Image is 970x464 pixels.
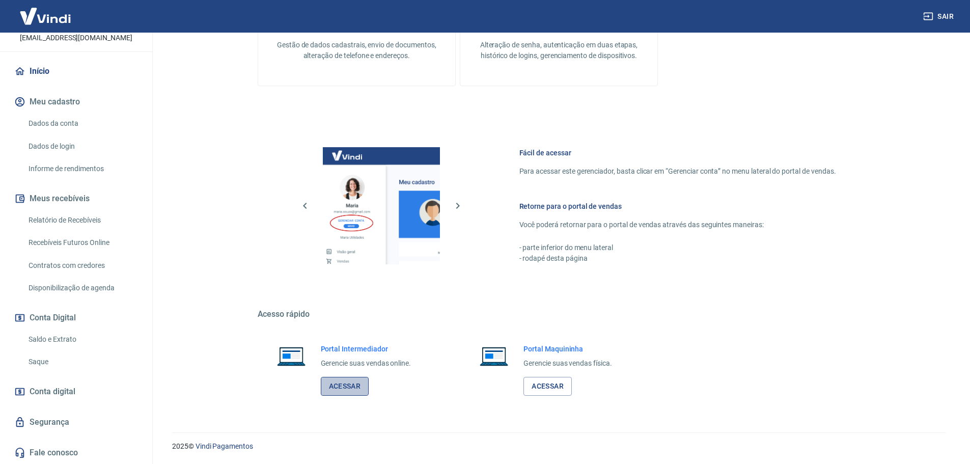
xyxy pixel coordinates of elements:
p: Gerencie suas vendas física. [523,358,612,369]
a: Saldo e Extrato [24,329,140,350]
a: Acessar [523,377,572,396]
a: Acessar [321,377,369,396]
p: 2025 © [172,441,946,452]
h6: Retorne para o portal de vendas [519,201,836,211]
a: Recebíveis Futuros Online [24,232,140,253]
a: Início [12,60,140,83]
h6: Fácil de acessar [519,148,836,158]
img: Imagem de um notebook aberto [270,344,313,368]
img: Imagem de um notebook aberto [473,344,515,368]
a: Relatório de Recebíveis [24,210,140,231]
a: Conta digital [12,380,140,403]
a: Contratos com credores [24,255,140,276]
button: Sair [921,7,958,26]
a: Fale conosco [12,442,140,464]
p: Para acessar este gerenciador, basta clicar em “Gerenciar conta” no menu lateral do portal de ven... [519,166,836,177]
a: Saque [24,351,140,372]
img: Vindi [12,1,78,32]
p: - parte inferior do menu lateral [519,242,836,253]
h6: Portal Intermediador [321,344,411,354]
p: [EMAIL_ADDRESS][DOMAIN_NAME] [20,33,132,43]
p: Alteração de senha, autenticação em duas etapas, histórico de logins, gerenciamento de dispositivos. [477,40,641,61]
img: Imagem da dashboard mostrando o botão de gerenciar conta na sidebar no lado esquerdo [323,147,440,264]
p: - rodapé desta página [519,253,836,264]
p: Gestão de dados cadastrais, envio de documentos, alteração de telefone e endereços. [274,40,439,61]
button: Meus recebíveis [12,187,140,210]
h5: Acesso rápido [258,309,861,319]
a: Segurança [12,411,140,433]
button: Meu cadastro [12,91,140,113]
p: Gerencie suas vendas online. [321,358,411,369]
a: Vindi Pagamentos [196,442,253,450]
a: Dados de login [24,136,140,157]
span: Conta digital [30,385,75,399]
a: Informe de rendimentos [24,158,140,179]
h6: Portal Maquininha [523,344,612,354]
p: Você poderá retornar para o portal de vendas através das seguintes maneiras: [519,220,836,230]
a: Disponibilização de agenda [24,278,140,298]
button: Conta Digital [12,307,140,329]
a: Dados da conta [24,113,140,134]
